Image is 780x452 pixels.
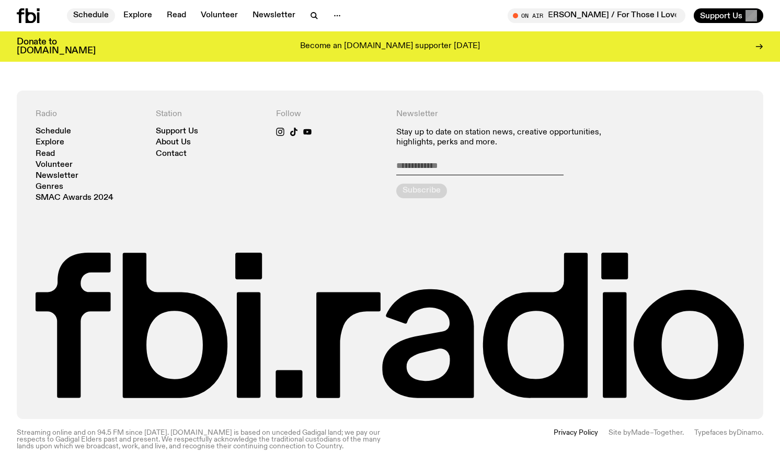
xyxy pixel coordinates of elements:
a: Made–Together [631,429,682,436]
a: Newsletter [246,8,302,23]
a: Volunteer [194,8,244,23]
a: Genres [36,183,63,191]
a: Explore [117,8,158,23]
a: About Us [156,139,191,146]
a: Schedule [36,128,71,135]
button: On AirMornings with [PERSON_NAME] / For Those I Love & DOBBY Interviews [508,8,685,23]
a: Newsletter [36,172,78,180]
a: Explore [36,139,64,146]
span: Support Us [700,11,742,20]
a: Volunteer [36,161,73,169]
a: Support Us [156,128,198,135]
a: SMAC Awards 2024 [36,194,113,202]
span: Typefaces by [694,429,737,436]
p: Stay up to date on station news, creative opportunities, highlights, perks and more. [396,128,624,148]
span: . [682,429,684,436]
h4: Radio [36,109,143,119]
a: Privacy Policy [554,430,598,450]
p: Streaming online and on 94.5 FM since [DATE]. [DOMAIN_NAME] is based on unceded Gadigal land; we ... [17,430,384,450]
a: Contact [156,150,187,158]
button: Support Us [694,8,763,23]
a: Read [160,8,192,23]
button: Subscribe [396,184,447,198]
h4: Station [156,109,263,119]
p: Become an [DOMAIN_NAME] supporter [DATE] [300,42,480,51]
span: Site by [609,429,631,436]
span: . [762,429,763,436]
h4: Follow [276,109,384,119]
a: Dinamo [737,429,762,436]
h4: Newsletter [396,109,624,119]
a: Schedule [67,8,115,23]
a: Read [36,150,55,158]
h3: Donate to [DOMAIN_NAME] [17,38,96,55]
